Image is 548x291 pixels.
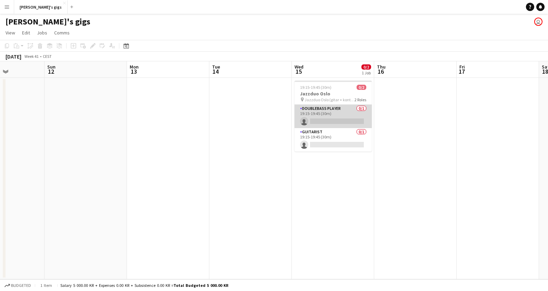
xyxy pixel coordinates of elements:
[129,67,139,75] span: 13
[51,28,72,37] a: Comms
[459,64,465,70] span: Fri
[47,64,56,70] span: Sun
[34,28,50,37] a: Jobs
[130,64,139,70] span: Mon
[534,18,542,26] app-user-avatar: Hedvig Christiansen
[46,67,56,75] span: 12
[377,64,386,70] span: Thu
[43,54,52,59] div: CEST
[212,64,220,70] span: Tue
[295,64,303,70] span: Wed
[295,128,372,152] app-card-role: Guitarist0/119:15-19:45 (30m)
[376,67,386,75] span: 16
[38,283,54,288] span: 1 item
[19,28,33,37] a: Edit
[458,67,465,75] span: 17
[3,28,18,37] a: View
[355,97,366,102] span: 2 Roles
[54,30,70,36] span: Comms
[6,17,90,27] h1: [PERSON_NAME]'s gigs
[37,30,47,36] span: Jobs
[11,283,31,288] span: Budgeted
[60,283,228,288] div: Salary 5 000.00 KR + Expenses 0.00 KR + Subsistence 0.00 KR =
[293,67,303,75] span: 15
[362,70,371,75] div: 1 Job
[6,30,15,36] span: View
[14,0,68,14] button: [PERSON_NAME]'s gigs
[211,67,220,75] span: 14
[305,97,355,102] span: Jazzduo Oslo (gitar + kontrabass)
[6,53,21,60] div: [DATE]
[357,85,366,90] span: 0/2
[22,30,30,36] span: Edit
[3,282,32,289] button: Budgeted
[295,105,372,128] app-card-role: Doublebass Player0/119:15-19:45 (30m)
[173,283,228,288] span: Total Budgeted 5 000.00 KR
[295,81,372,152] app-job-card: 19:15-19:45 (30m)0/2Jazzduo Oslo Jazzduo Oslo (gitar + kontrabass)2 RolesDoublebass Player0/119:1...
[295,91,372,97] h3: Jazzduo Oslo
[300,85,331,90] span: 19:15-19:45 (30m)
[23,54,40,59] span: Week 41
[361,64,371,70] span: 0/2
